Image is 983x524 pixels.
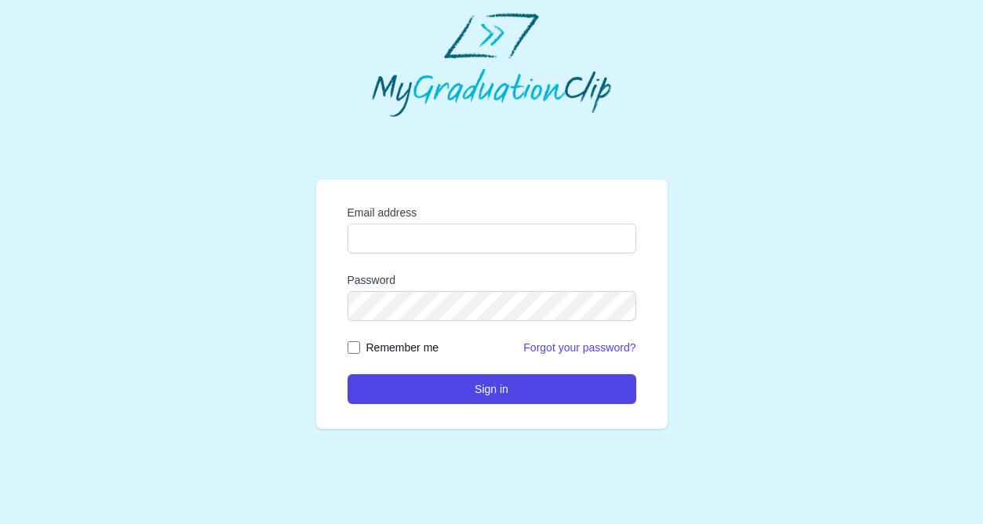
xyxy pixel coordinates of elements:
img: MyGraduationClip [372,13,611,117]
label: Password [348,272,636,288]
button: Sign in [348,374,636,404]
a: Forgot your password? [523,341,635,354]
label: Email address [348,205,636,220]
label: Remember me [366,340,439,355]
